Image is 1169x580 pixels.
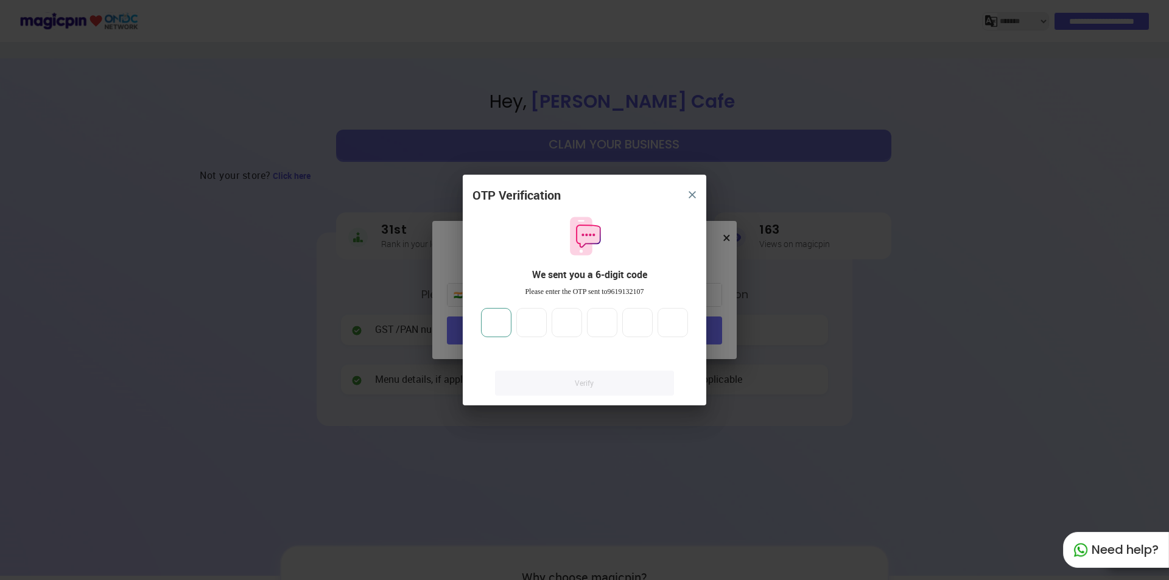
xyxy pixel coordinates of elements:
[482,268,697,282] div: We sent you a 6-digit code
[472,187,561,204] div: OTP Verification
[1063,532,1169,568] div: Need help?
[564,215,605,257] img: otpMessageIcon.11fa9bf9.svg
[689,191,696,198] img: 8zTxi7IzMsfkYqyYgBgfvSHvmzQA9juT1O3mhMgBDT8p5s20zMZ2JbefE1IEBlkXHwa7wAFxGwdILBLhkAAAAASUVORK5CYII=
[1073,543,1088,557] img: whatapp_green.7240e66a.svg
[495,371,674,396] a: Verify
[472,287,697,297] div: Please enter the OTP sent to 9619132107
[681,184,703,206] button: close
